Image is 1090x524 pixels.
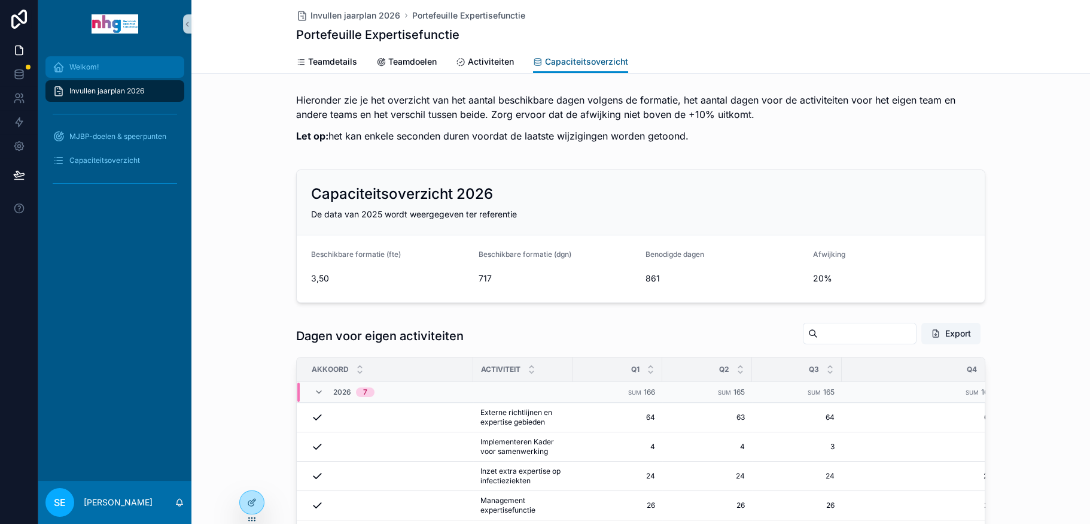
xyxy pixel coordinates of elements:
[333,387,351,397] span: 2026
[669,471,745,481] a: 24
[808,389,821,396] small: Sum
[45,80,184,102] a: Invullen jaarplan 2026
[311,250,401,259] span: Beschikbare formatie (fte)
[311,209,517,219] span: De data van 2025 wordt weergegeven ter referentie
[45,56,184,78] a: Welkom!
[296,130,328,142] strong: Let op:
[84,496,153,508] p: [PERSON_NAME]
[718,389,731,396] small: Sum
[296,51,357,75] a: Teamdetails
[45,126,184,147] a: MJBP-doelen & speerpunten
[480,467,565,486] a: Inzet extra expertise op infectieziekten
[813,250,845,259] span: Afwijking
[580,413,655,422] a: 64
[580,471,655,481] a: 24
[631,365,640,374] span: Q1
[481,365,520,374] span: Activiteit
[733,387,745,396] span: 165
[580,442,655,452] a: 4
[312,365,349,374] span: Akkoord
[966,389,979,396] small: Sum
[69,132,166,141] span: MJBP-doelen & speerpunten
[669,442,745,452] a: 4
[296,93,985,122] p: Hieronder zie je het overzicht van het aantal beschikbare dagen volgens de formatie, het aantal d...
[646,250,704,259] span: Benodigde dagen
[981,387,992,396] span: 163
[69,62,99,72] span: Welkom!
[759,501,835,510] a: 26
[644,387,655,396] span: 166
[669,413,745,422] a: 63
[759,471,835,481] a: 24
[849,413,992,422] a: 63
[388,56,437,68] span: Teamdoelen
[310,10,400,22] span: Invullen jaarplan 2026
[311,184,493,204] h2: Capaciteitsoverzicht 2026
[849,501,992,510] a: 26
[849,471,992,481] a: 24
[54,495,66,510] span: SE
[669,501,745,510] a: 26
[69,86,144,96] span: Invullen jaarplan 2026
[480,408,565,427] a: Externe richtlijnen en expertise gebieden
[823,387,835,396] span: 165
[813,272,971,284] span: 20%
[38,48,191,208] div: scrollable content
[759,413,835,422] a: 64
[296,26,459,43] h1: Portefeuille Expertisefunctie
[376,51,437,75] a: Teamdoelen
[480,437,565,456] a: Implementeren Kader voor samenwerking
[45,150,184,171] a: Capaciteitsoverzicht
[311,272,469,284] span: 3,50
[480,496,565,515] a: Management expertisefunctie
[646,272,803,284] span: 861
[921,323,981,344] button: Export
[628,389,641,396] small: Sum
[456,51,514,75] a: Activiteiten
[92,14,138,34] img: App logo
[479,272,637,284] span: 717
[308,56,357,68] span: Teamdetails
[580,501,655,510] a: 26
[849,442,992,452] a: 3
[412,10,525,22] a: Portefeuille Expertisefunctie
[296,10,400,22] a: Invullen jaarplan 2026
[69,156,140,165] span: Capaciteitsoverzicht
[967,365,977,374] span: Q4
[545,56,628,68] span: Capaciteitsoverzicht
[296,129,985,143] p: het kan enkele seconden duren voordat de laatste wijzigingen worden getoond.
[719,365,729,374] span: Q2
[296,328,464,344] h1: Dagen voor eigen activiteiten
[479,250,571,259] span: Beschikbare formatie (dgn)
[759,442,835,452] a: 3
[809,365,819,374] span: Q3
[468,56,514,68] span: Activiteiten
[533,51,628,74] a: Capaciteitsoverzicht
[363,387,367,397] div: 7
